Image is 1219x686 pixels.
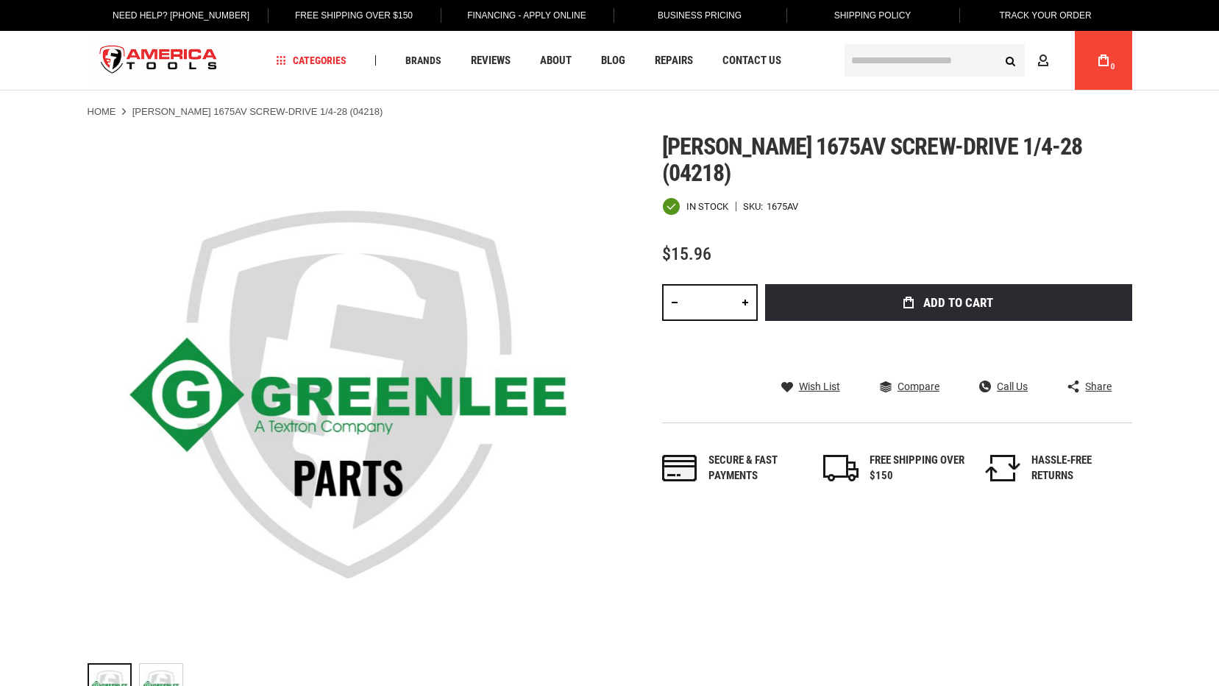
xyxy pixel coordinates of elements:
[88,133,610,656] img: Greenlee 1675AV SCREW-DRIVE 1/4-28 (04218)
[985,455,1020,481] img: returns
[88,33,230,88] img: America Tools
[399,51,448,71] a: Brands
[662,197,728,216] div: Availability
[269,51,353,71] a: Categories
[767,202,798,211] div: 1675AV
[716,51,788,71] a: Contact Us
[464,51,517,71] a: Reviews
[870,453,965,484] div: FREE SHIPPING OVER $150
[686,202,728,211] span: In stock
[594,51,632,71] a: Blog
[708,453,804,484] div: Secure & fast payments
[405,55,441,66] span: Brands
[655,55,693,66] span: Repairs
[765,284,1132,321] button: Add to Cart
[834,10,911,21] span: Shipping Policy
[923,297,993,309] span: Add to Cart
[601,55,625,66] span: Blog
[743,202,767,211] strong: SKU
[1085,381,1112,392] span: Share
[540,55,572,66] span: About
[88,105,116,119] a: Home
[1031,453,1127,484] div: HASSLE-FREE RETURNS
[471,55,511,66] span: Reviews
[823,455,859,481] img: shipping
[997,46,1025,74] button: Search
[1111,63,1115,71] span: 0
[648,51,700,71] a: Repairs
[276,55,346,66] span: Categories
[1090,31,1117,90] a: 0
[662,244,711,264] span: $15.96
[722,55,781,66] span: Contact Us
[762,325,1135,368] iframe: Secure express checkout frame
[979,380,1028,393] a: Call Us
[662,132,1083,187] span: [PERSON_NAME] 1675av screw-drive 1/4-28 (04218)
[88,33,230,88] a: store logo
[781,380,840,393] a: Wish List
[880,380,939,393] a: Compare
[662,455,697,481] img: payments
[898,381,939,392] span: Compare
[799,381,840,392] span: Wish List
[997,381,1028,392] span: Call Us
[533,51,578,71] a: About
[132,106,383,117] strong: [PERSON_NAME] 1675AV SCREW-DRIVE 1/4-28 (04218)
